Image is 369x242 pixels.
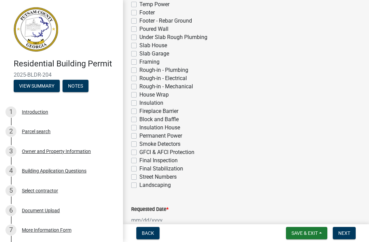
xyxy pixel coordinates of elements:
div: 7 [5,225,16,235]
label: Insulation [139,99,163,107]
label: Footer - Rebar Ground [139,17,192,25]
label: Landscaping [139,181,171,189]
span: Back [142,230,154,236]
label: Under Slab Rough Plumbing [139,33,207,41]
div: Owner and Property Information [22,149,91,154]
div: 6 [5,205,16,216]
label: House Wrap [139,91,169,99]
wm-modal-confirm: Summary [14,84,60,89]
span: Next [338,230,350,236]
label: Footer [139,9,155,17]
div: 4 [5,165,16,176]
button: Back [136,227,160,239]
div: Document Upload [22,208,60,213]
label: Rough-in - Plumbing [139,66,188,74]
input: mm/dd/yyyy [131,213,194,227]
button: View Summary [14,80,60,92]
label: Smoke Detectors [139,140,180,148]
div: Parcel search [22,129,51,134]
button: Notes [63,80,88,92]
label: Insulation House [139,124,180,132]
span: Save & Exit [291,230,318,236]
label: Slab Garage [139,50,169,58]
label: Slab House [139,41,167,50]
label: Requested Date [131,207,168,212]
label: GFCI & AFCI Protection [139,148,194,156]
label: Street Numbers [139,173,177,181]
h4: Residential Building Permit [14,59,118,69]
div: 2 [5,126,16,137]
div: Introduction [22,110,48,114]
button: Next [333,227,356,239]
div: Select contractor [22,188,58,193]
label: Temp Power [139,0,169,9]
label: Rough-in - Mechanical [139,82,193,91]
wm-modal-confirm: Notes [63,84,88,89]
div: 3 [5,146,16,157]
label: Final Stabilization [139,165,183,173]
label: Rough-in - Electrical [139,74,187,82]
label: Framing [139,58,160,66]
label: Poured Wall [139,25,168,33]
label: Permanent Power [139,132,182,140]
button: Save & Exit [286,227,327,239]
label: Final Inspection [139,156,178,165]
div: Building Application Questions [22,168,86,173]
label: Block and Baffle [139,115,179,124]
img: Putnam County, Georgia [14,7,58,52]
div: More Information Form [22,228,71,232]
label: Fireplace Barrier [139,107,178,115]
span: 2025-BLDR-204 [14,72,109,78]
div: 5 [5,185,16,196]
div: 1 [5,106,16,117]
